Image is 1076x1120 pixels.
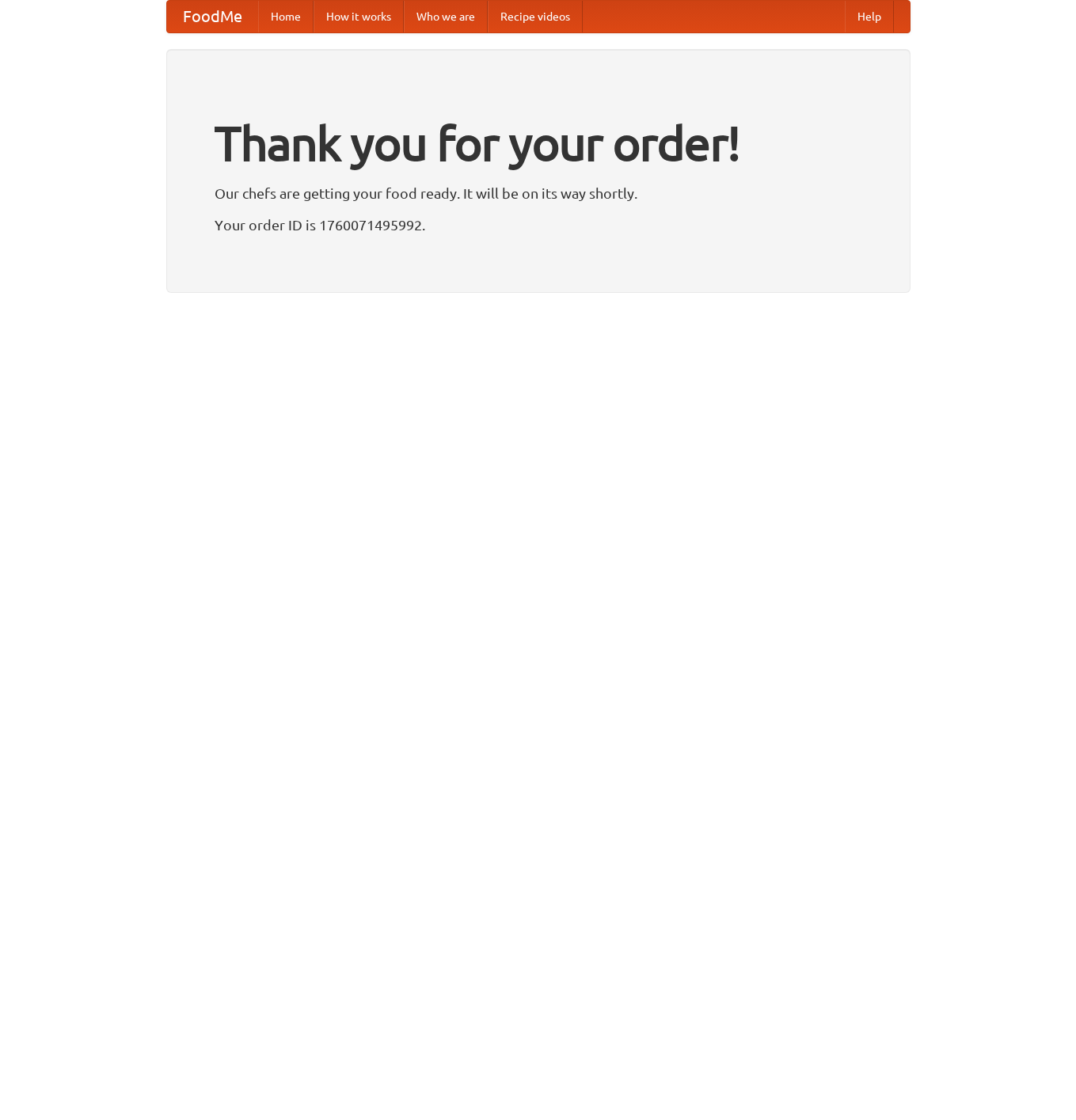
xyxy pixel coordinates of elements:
a: Home [258,1,314,32]
p: Your order ID is 1760071495992. [215,213,862,237]
a: Who we are [404,1,488,32]
a: Recipe videos [488,1,583,32]
a: How it works [314,1,404,32]
a: Help [845,1,894,32]
h1: Thank you for your order! [215,105,862,181]
p: Our chefs are getting your food ready. It will be on its way shortly. [215,181,862,205]
a: FoodMe [167,1,258,32]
